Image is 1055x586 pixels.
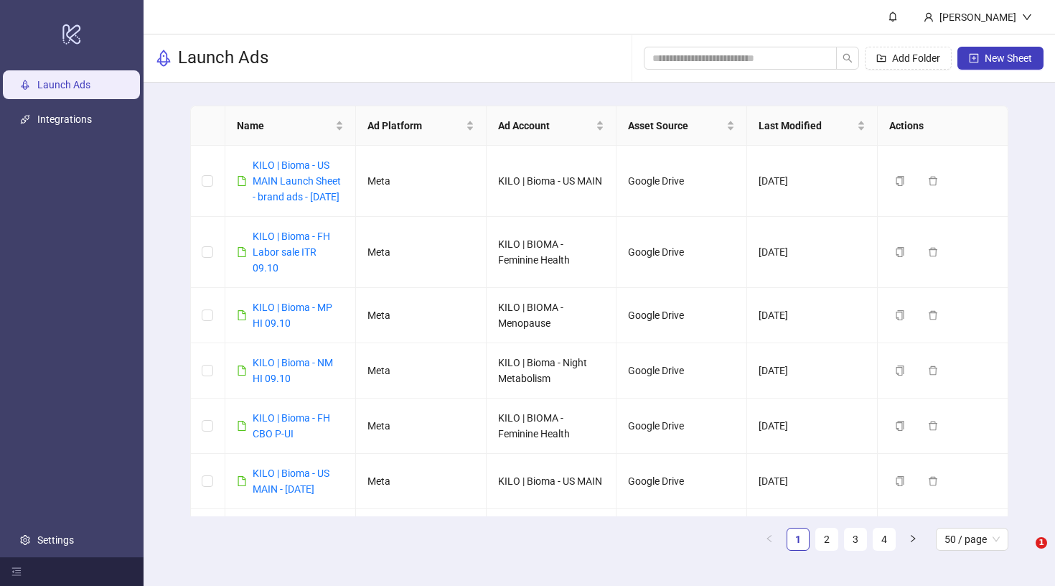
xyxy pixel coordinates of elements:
button: New Sheet [957,47,1044,70]
button: left [758,528,781,551]
span: copy [895,310,905,320]
span: bell [888,11,898,22]
span: menu-fold [11,567,22,577]
span: Ad Account [498,118,594,134]
span: right [909,534,917,543]
th: Actions [878,106,1008,146]
td: KILO | BIOMA - Menopause [487,288,617,343]
li: 2 [815,528,838,551]
a: KILO | Bioma - US MAIN Launch Sheet - brand ads - [DATE] [253,159,341,203]
h3: Launch Ads [178,47,268,70]
div: [PERSON_NAME] [934,9,1022,25]
td: KILO | Bioma - Night Metabolism [487,343,617,399]
li: 3 [844,528,867,551]
span: rocket [155,50,172,67]
td: Google Drive [616,343,747,399]
td: Meta [356,509,487,564]
span: 1 [1036,537,1047,549]
span: delete [928,421,938,431]
button: right [901,528,924,551]
td: KILO | Bioma - Night Metabolism [487,509,617,564]
a: 3 [845,529,866,550]
a: Settings [37,534,74,546]
span: Ad Platform [367,118,463,134]
span: file [237,247,247,257]
span: delete [928,176,938,186]
td: Google Drive [616,217,747,288]
span: Add Folder [892,52,940,64]
td: [DATE] [747,217,878,288]
a: 4 [873,529,895,550]
td: Meta [356,146,487,217]
td: Google Drive [616,509,747,564]
td: Google Drive [616,146,747,217]
a: KILO | Bioma - NM HI 09.10 [253,357,333,384]
td: [DATE] [747,343,878,399]
a: KILO | Bioma - FH Labor sale ITR 09.10 [253,231,330,274]
span: delete [928,310,938,320]
th: Asset Source [616,106,747,146]
a: 2 [816,529,838,550]
span: copy [895,476,905,486]
td: [DATE] [747,146,878,217]
span: 50 / page [944,529,1000,550]
span: delete [928,366,938,376]
td: [DATE] [747,454,878,509]
span: New Sheet [985,52,1032,64]
a: KILO | Bioma - FH CBO P-UI [253,412,330,439]
td: KILO | BIOMA - Feminine Health [487,217,617,288]
span: file [237,421,247,431]
td: KILO | Bioma - US MAIN [487,454,617,509]
td: Meta [356,454,487,509]
th: Ad Account [487,106,617,146]
span: copy [895,247,905,257]
button: Add Folder [865,47,952,70]
td: KILO | Bioma - US MAIN [487,146,617,217]
th: Last Modified [747,106,878,146]
span: left [765,534,774,543]
a: KILO | Bioma - MP HI 09.10 [253,302,332,329]
a: 1 [787,529,809,550]
span: copy [895,421,905,431]
a: Launch Ads [37,79,90,90]
th: Name [225,106,356,146]
span: delete [928,476,938,486]
td: [DATE] [747,288,878,343]
td: Google Drive [616,288,747,343]
span: plus-square [969,53,979,63]
td: KILO | BIOMA - Feminine Health [487,399,617,454]
span: Last Modified [759,118,854,134]
td: Google Drive [616,454,747,509]
span: delete [928,247,938,257]
span: Name [237,118,332,134]
td: Meta [356,217,487,288]
span: Asset Source [628,118,723,134]
td: [DATE] [747,509,878,564]
td: Meta [356,288,487,343]
iframe: Intercom live chat [1006,537,1041,572]
span: copy [895,176,905,186]
span: search [843,53,853,63]
li: 4 [873,528,896,551]
span: file [237,176,247,186]
a: KILO | Bioma - US MAIN - [DATE] [253,468,329,495]
span: file [237,366,247,376]
div: Page Size [936,528,1008,551]
span: down [1022,12,1032,22]
a: Integrations [37,113,92,125]
li: Previous Page [758,528,781,551]
span: user [924,12,934,22]
span: copy [895,366,905,376]
span: file [237,476,247,486]
th: Ad Platform [356,106,487,146]
span: folder-add [876,53,886,63]
td: Meta [356,343,487,399]
td: Google Drive [616,399,747,454]
td: [DATE] [747,399,878,454]
li: 1 [787,528,810,551]
li: Next Page [901,528,924,551]
td: Meta [356,399,487,454]
span: file [237,310,247,320]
